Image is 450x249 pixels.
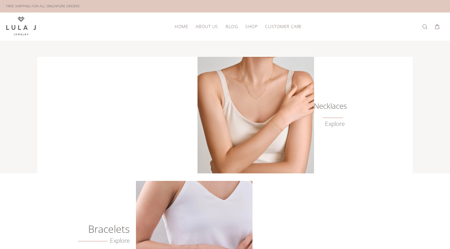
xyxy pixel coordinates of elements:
[197,57,314,173] img: Lula J Gold Necklaces Collection
[59,226,130,232] h6: Bracelets
[242,22,261,31] a: Shop
[245,24,257,29] span: Shop
[196,24,218,29] span: About Us
[192,22,222,31] a: About Us
[222,22,242,31] a: Blog
[265,24,302,29] span: Customer Care
[325,120,345,127] a: Explore
[6,3,80,10] div: FREE SHIPPING FOR ALL SINGAPORE ORDERS
[261,22,302,31] a: Customer Care
[313,103,345,109] h6: Necklaces
[175,24,188,29] span: HOME
[171,22,192,31] a: HOME
[78,237,130,244] a: Explore
[226,24,238,29] span: Blog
